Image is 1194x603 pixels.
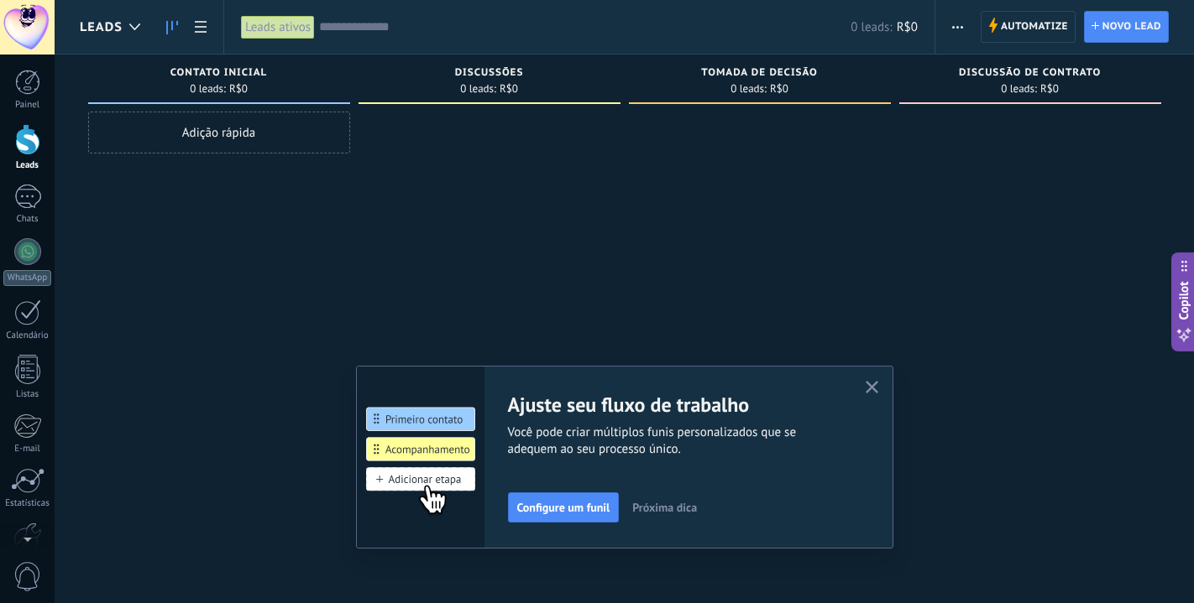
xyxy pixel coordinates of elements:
button: Mais [945,11,970,43]
span: R$0 [229,84,248,94]
div: Adição rápida [88,112,350,153]
a: Automatize [981,11,1076,43]
a: Lista [186,11,215,44]
div: Tomada de decisão [637,67,882,81]
h2: Ajuste seu fluxo de trabalho [508,392,846,418]
button: Próxima dica [625,495,704,520]
span: R$0 [1040,84,1059,94]
div: Discussão de contrato [908,67,1153,81]
div: Painel [3,100,52,111]
span: Discussão de contrato [959,67,1101,79]
span: Automatize [1001,12,1068,42]
span: Você pode criar múltiplos funis personalizados que se adequem ao seu processo único. [508,424,846,458]
div: E-mail [3,444,52,455]
div: Chats [3,214,52,225]
div: Leads ativos [241,15,315,39]
span: Novo lead [1102,12,1161,42]
span: Contato inicial [170,67,267,79]
span: Discussões [455,67,524,79]
span: 0 leads: [190,84,226,94]
span: R$0 [500,84,518,94]
span: Próxima dica [632,502,697,513]
span: 0 leads: [731,84,767,94]
span: Tomada de decisão [701,67,817,79]
span: R$0 [897,19,918,35]
div: Contato inicial [97,67,342,81]
span: 0 leads: [851,19,892,35]
span: Leads [80,19,123,35]
a: Leads [158,11,186,44]
div: WhatsApp [3,270,51,286]
span: Copilot [1176,281,1192,320]
div: Listas [3,389,52,400]
div: Estatísticas [3,498,52,509]
button: Configure um funil [508,492,620,522]
div: Calendário [3,330,52,341]
div: Discussões [367,67,612,81]
div: Leads [3,160,52,171]
span: 0 leads: [460,84,496,94]
span: Configure um funil [517,502,610,513]
a: Novo lead [1084,11,1169,43]
span: R$0 [770,84,788,94]
span: 0 leads: [1001,84,1037,94]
